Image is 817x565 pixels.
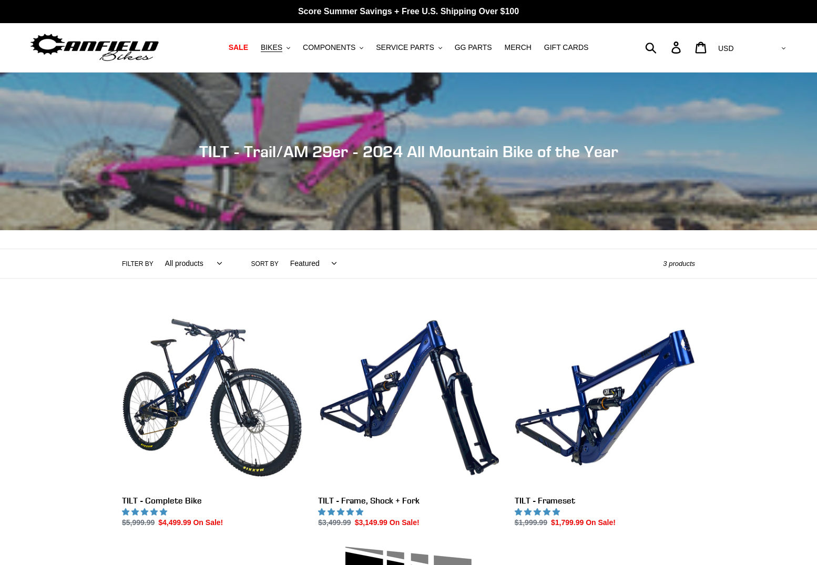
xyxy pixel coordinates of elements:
[261,43,282,52] span: BIKES
[223,40,253,55] a: SALE
[251,259,279,269] label: Sort by
[298,40,369,55] button: COMPONENTS
[199,142,618,161] span: TILT - Trail/AM 29er - 2024 All Mountain Bike of the Year
[450,40,497,55] a: GG PARTS
[651,36,678,59] input: Search
[29,31,160,64] img: Canfield Bikes
[499,40,537,55] a: MERCH
[505,43,532,52] span: MERCH
[303,43,355,52] span: COMPONENTS
[544,43,589,52] span: GIFT CARDS
[376,43,434,52] span: SERVICE PARTS
[371,40,447,55] button: SERVICE PARTS
[256,40,295,55] button: BIKES
[229,43,248,52] span: SALE
[539,40,594,55] a: GIFT CARDS
[455,43,492,52] span: GG PARTS
[122,259,154,269] label: Filter by
[663,260,695,268] span: 3 products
